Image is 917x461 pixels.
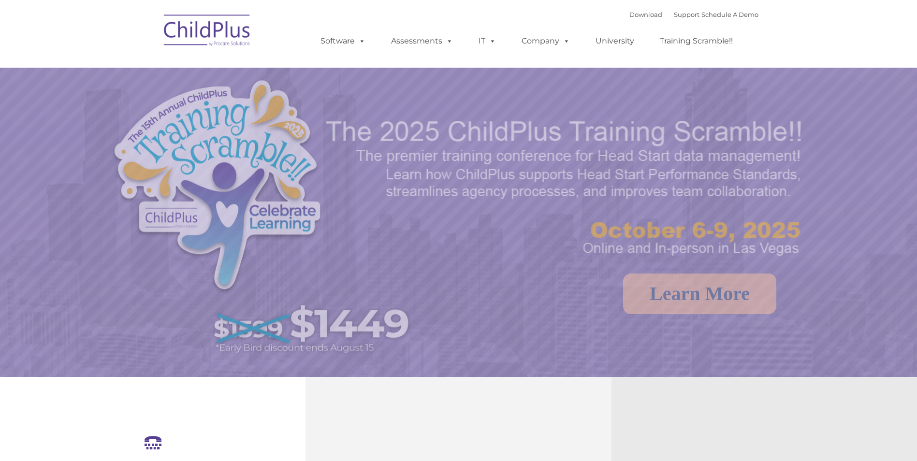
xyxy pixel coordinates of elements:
[159,8,256,56] img: ChildPlus by Procare Solutions
[629,11,662,18] a: Download
[650,31,742,51] a: Training Scramble!!
[469,31,506,51] a: IT
[381,31,463,51] a: Assessments
[512,31,580,51] a: Company
[623,274,776,314] a: Learn More
[629,11,758,18] font: |
[586,31,644,51] a: University
[674,11,699,18] a: Support
[311,31,375,51] a: Software
[701,11,758,18] a: Schedule A Demo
